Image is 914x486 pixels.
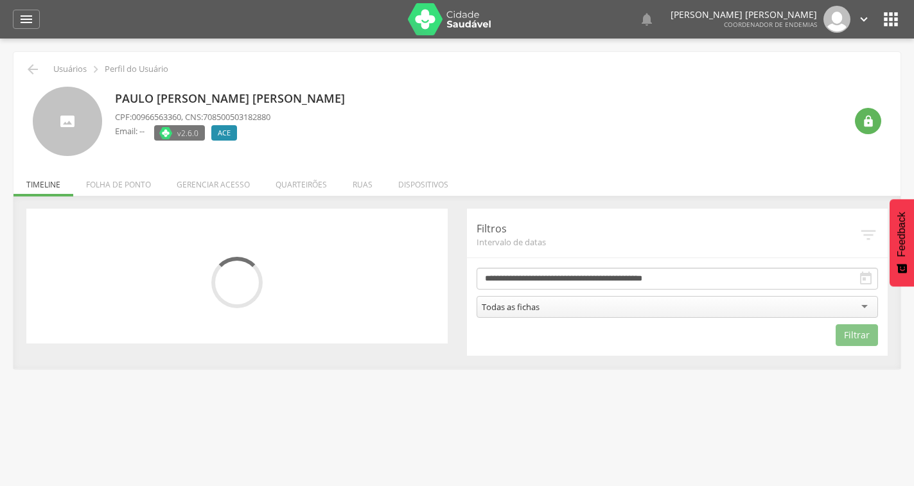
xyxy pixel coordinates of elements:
span: v2.6.0 [177,126,198,139]
a:  [857,6,871,33]
button: Feedback - Mostrar pesquisa [890,199,914,286]
i:  [89,62,103,76]
span: ACE [218,128,231,138]
li: Ruas [340,166,385,196]
p: Filtros [477,221,859,236]
i:  [639,12,655,27]
p: Email: -- [115,125,145,137]
li: Dispositivos [385,166,461,196]
p: CPF: , CNS: [115,111,270,123]
li: Quarteirões [263,166,340,196]
i: Voltar [25,62,40,77]
p: Paulo [PERSON_NAME] [PERSON_NAME] [115,91,351,107]
p: [PERSON_NAME] [PERSON_NAME] [671,10,817,19]
span: 00966563360 [132,111,181,123]
a:  [13,10,40,29]
i:  [858,271,874,286]
li: Gerenciar acesso [164,166,263,196]
a:  [639,6,655,33]
i:  [859,225,878,245]
p: Usuários [53,64,87,74]
span: Feedback [896,212,908,257]
i:  [857,12,871,26]
span: 708500503182880 [203,111,270,123]
span: Intervalo de datas [477,236,859,248]
button: Filtrar [836,324,878,346]
i:  [19,12,34,27]
div: Resetar senha [855,108,881,134]
i:  [862,115,875,128]
p: Perfil do Usuário [105,64,168,74]
label: Versão do aplicativo [154,125,205,141]
div: Todas as fichas [482,301,540,313]
i:  [881,9,901,30]
span: Coordenador de Endemias [724,20,817,29]
li: Folha de ponto [73,166,164,196]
